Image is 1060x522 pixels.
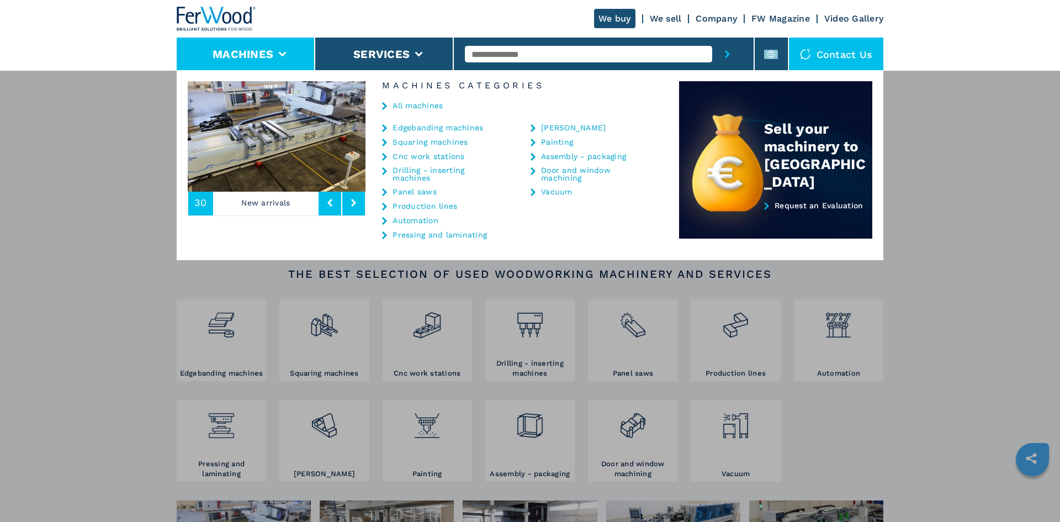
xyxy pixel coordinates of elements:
img: Ferwood [177,7,256,31]
a: Edgebanding machines [393,124,483,131]
a: Assembly - packaging [541,152,626,160]
a: Video Gallery [824,13,883,24]
div: Contact us [789,38,884,71]
a: Production lines [393,202,457,210]
a: Door and window machining [541,166,651,182]
a: Painting [541,138,573,146]
img: image [188,81,365,192]
a: FW Magazine [751,13,810,24]
button: submit-button [712,38,743,71]
a: Panel saws [393,188,437,196]
a: Drilling - inserting machines [393,166,503,182]
p: New arrivals [213,190,319,215]
img: Contact us [800,49,811,60]
a: Squaring machines [393,138,468,146]
button: Machines [213,48,273,61]
a: Request an Evaluation [679,201,872,239]
img: image [365,81,543,192]
a: We buy [594,9,635,28]
a: All machines [393,102,443,109]
a: [PERSON_NAME] [541,124,606,131]
a: Automation [393,217,438,224]
a: Pressing and laminating [393,231,487,239]
button: Services [353,48,410,61]
a: We sell [650,13,682,24]
a: Cnc work stations [393,152,464,160]
h6: Machines Categories [365,81,679,90]
div: Sell your machinery to [GEOGRAPHIC_DATA] [764,120,872,191]
a: Vacuum [541,188,573,196]
a: Company [696,13,737,24]
span: 30 [194,198,207,208]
